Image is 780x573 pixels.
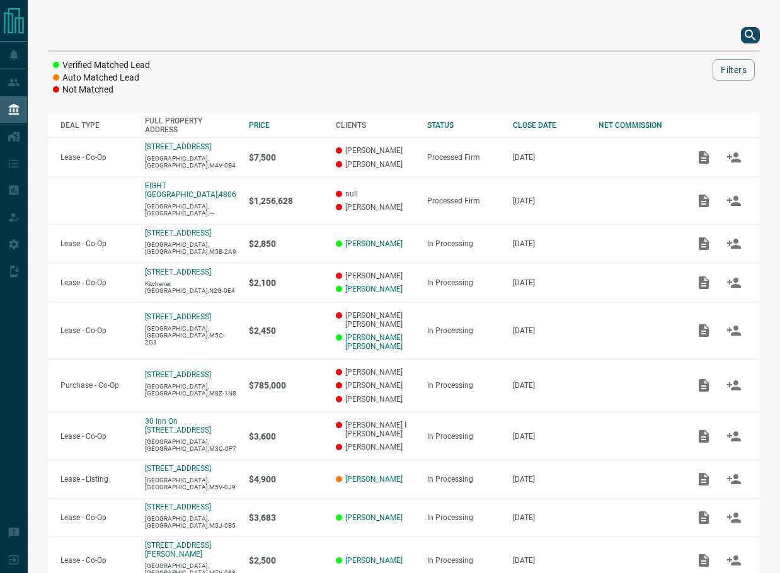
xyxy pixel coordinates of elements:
span: Match Clients [719,555,749,564]
p: $2,100 [249,278,323,288]
div: In Processing [427,381,500,390]
p: Lease - Listing [60,475,132,484]
div: In Processing [427,556,500,565]
a: [PERSON_NAME] [345,239,403,248]
p: [DATE] [513,381,585,390]
span: Add / View Documents [689,381,719,390]
p: $3,600 [249,431,323,441]
div: FULL PROPERTY ADDRESS [145,116,236,134]
div: STATUS [427,121,500,130]
p: [PERSON_NAME] [PERSON_NAME] [336,311,415,329]
button: search button [741,27,760,43]
span: Add / View Documents [689,513,719,521]
div: In Processing [427,513,500,522]
a: EIGHT [GEOGRAPHIC_DATA],4806 [145,181,236,199]
p: $2,450 [249,326,323,336]
p: $2,850 [249,239,323,249]
a: [STREET_ADDRESS] [145,464,211,473]
p: [DATE] [513,556,585,565]
div: In Processing [427,432,500,441]
a: [STREET_ADDRESS] [145,142,211,151]
p: Lease - Co-Op [60,278,132,287]
p: Lease - Co-Op [60,513,132,522]
div: Processed Firm [427,153,500,162]
button: Filters [713,59,755,81]
a: 30 Inn On [STREET_ADDRESS] [145,417,211,434]
p: [PERSON_NAME] [336,368,415,377]
p: [GEOGRAPHIC_DATA],[GEOGRAPHIC_DATA],M3C-0P7 [145,438,236,452]
div: In Processing [427,475,500,484]
p: [GEOGRAPHIC_DATA],[GEOGRAPHIC_DATA],M8Z-1N8 [145,383,236,397]
p: [DATE] [513,239,585,248]
p: [PERSON_NAME] [336,146,415,155]
p: [DATE] [513,326,585,335]
span: Match Clients [719,152,749,161]
p: [DATE] [513,475,585,484]
li: Auto Matched Lead [53,72,150,84]
p: Lease - Co-Op [60,556,132,565]
p: Lease - Co-Op [60,432,132,441]
span: Match Clients [719,239,749,247]
p: Kitchener,[GEOGRAPHIC_DATA],N2G-0E4 [145,280,236,294]
p: $3,683 [249,513,323,523]
span: Add / View Documents [689,431,719,440]
a: [STREET_ADDRESS] [145,312,211,321]
span: Match Clients [719,278,749,286]
li: Not Matched [53,84,150,96]
p: null [336,190,415,198]
p: $2,500 [249,555,323,565]
p: Lease - Co-Op [60,153,132,162]
span: Match Clients [719,431,749,440]
span: Add / View Documents [689,326,719,334]
p: Lease - Co-Op [60,239,132,248]
p: [DATE] [513,196,585,205]
p: [PERSON_NAME] I [PERSON_NAME] [336,421,415,438]
div: CLIENTS [336,121,415,130]
p: [GEOGRAPHIC_DATA],[GEOGRAPHIC_DATA],M5C-2G3 [145,325,236,346]
a: [PERSON_NAME] [PERSON_NAME] [345,333,415,351]
p: [PERSON_NAME] [336,395,415,404]
span: Add / View Documents [689,239,719,247]
p: $1,256,628 [249,196,323,206]
span: Match Clients [719,381,749,390]
a: [STREET_ADDRESS] [145,502,211,511]
a: [STREET_ADDRESS][PERSON_NAME] [145,541,211,559]
a: [PERSON_NAME] [345,285,403,293]
div: NET COMMISSION [599,121,676,130]
a: [STREET_ADDRESS] [145,229,211,237]
span: Match Clients [719,196,749,205]
div: CLOSE DATE [513,121,585,130]
p: [DATE] [513,278,585,287]
span: Add / View Documents [689,278,719,286]
p: [PERSON_NAME] [336,160,415,169]
p: [DATE] [513,513,585,522]
div: PRICE [249,121,323,130]
p: Purchase - Co-Op [60,381,132,390]
div: In Processing [427,278,500,287]
span: Match Clients [719,513,749,521]
p: [GEOGRAPHIC_DATA],[GEOGRAPHIC_DATA],M5J-0B5 [145,515,236,529]
span: Add / View Documents [689,152,719,161]
div: In Processing [427,326,500,335]
p: [DATE] [513,153,585,162]
p: [PERSON_NAME] [336,443,415,451]
p: [GEOGRAPHIC_DATA],[GEOGRAPHIC_DATA],M4V-0B4 [145,155,236,169]
a: [PERSON_NAME] [345,513,403,522]
span: Add / View Documents [689,555,719,564]
p: [GEOGRAPHIC_DATA],[GEOGRAPHIC_DATA],M5V-0J9 [145,477,236,491]
div: DEAL TYPE [60,121,132,130]
a: [STREET_ADDRESS] [145,268,211,276]
a: [PERSON_NAME] [345,475,403,484]
p: $7,500 [249,152,323,162]
div: In Processing [427,239,500,248]
a: [STREET_ADDRESS] [145,370,211,379]
a: [PERSON_NAME] [345,556,403,565]
li: Verified Matched Lead [53,59,150,72]
p: Lease - Co-Op [60,326,132,335]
